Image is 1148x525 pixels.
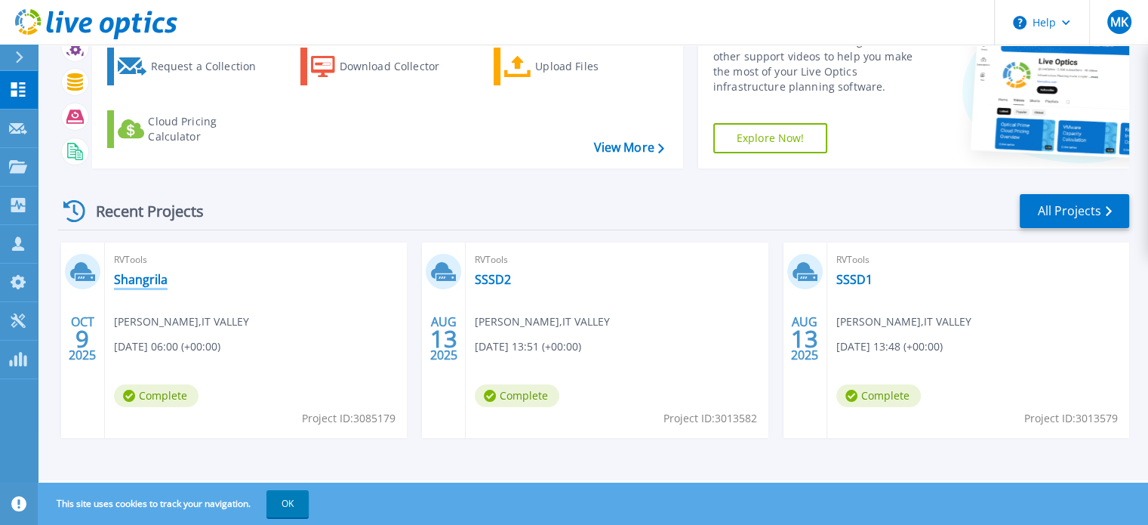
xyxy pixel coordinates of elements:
[150,51,271,82] div: Request a Collection
[114,313,249,330] span: [PERSON_NAME] , IT VALLEY
[300,48,469,85] a: Download Collector
[114,252,398,268] span: RVTools
[713,34,930,94] div: Find tutorials, instructional guides and other support videos to help you make the most of your L...
[148,114,269,144] div: Cloud Pricing Calculator
[475,272,511,287] a: SSSD2
[494,48,662,85] a: Upload Files
[42,490,309,517] span: This site uses cookies to track your navigation.
[430,332,457,345] span: 13
[836,252,1120,268] span: RVTools
[429,311,458,366] div: AUG 2025
[836,313,971,330] span: [PERSON_NAME] , IT VALLEY
[836,384,921,407] span: Complete
[790,311,819,366] div: AUG 2025
[114,384,199,407] span: Complete
[107,110,275,148] a: Cloud Pricing Calculator
[836,338,943,355] span: [DATE] 13:48 (+00:00)
[836,272,873,287] a: SSSD1
[114,338,220,355] span: [DATE] 06:00 (+00:00)
[58,193,224,230] div: Recent Projects
[663,410,757,427] span: Project ID: 3013582
[340,51,460,82] div: Download Collector
[713,123,828,153] a: Explore Now!
[475,338,581,355] span: [DATE] 13:51 (+00:00)
[302,410,395,427] span: Project ID: 3085179
[791,332,818,345] span: 13
[475,384,559,407] span: Complete
[1024,410,1118,427] span: Project ID: 3013579
[593,141,663,155] a: View More
[1020,194,1129,228] a: All Projects
[114,272,168,287] a: Shangrila
[68,311,97,366] div: OCT 2025
[475,252,759,268] span: RVTools
[535,51,656,82] div: Upload Files
[266,490,309,517] button: OK
[75,332,89,345] span: 9
[1110,16,1128,28] span: MK
[475,313,610,330] span: [PERSON_NAME] , IT VALLEY
[107,48,275,85] a: Request a Collection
